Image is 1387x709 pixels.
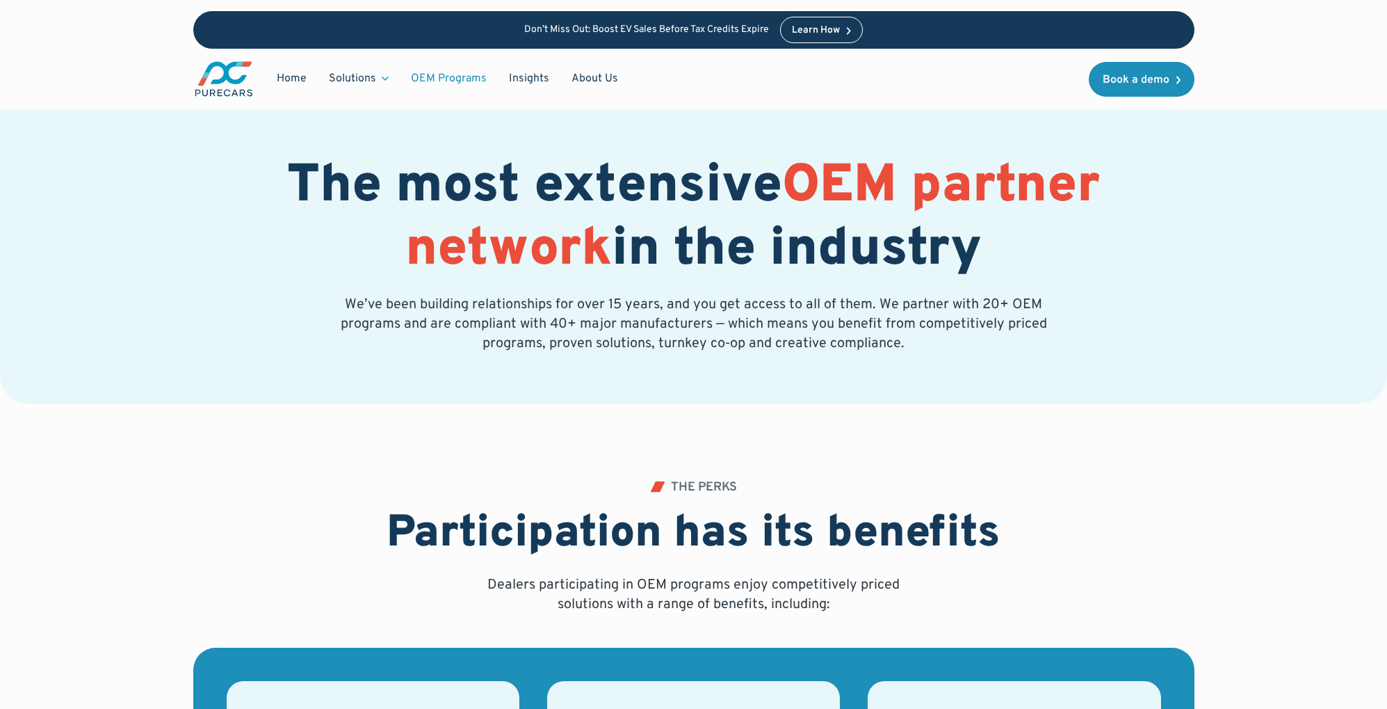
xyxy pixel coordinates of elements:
[338,295,1050,353] p: We’ve been building relationships for over 15 years, and you get access to all of them. We partne...
[193,60,254,98] img: purecars logo
[318,65,400,92] div: Solutions
[560,65,629,92] a: About Us
[387,508,1000,561] h2: Participation has its benefits
[329,71,376,86] div: Solutions
[193,156,1194,282] h1: The most extensive in the industry
[524,24,769,36] p: Don’t Miss Out: Boost EV Sales Before Tax Credits Expire
[482,575,905,614] p: Dealers participating in OEM programs enjoy competitively priced solutions with a range of benefi...
[1089,62,1194,97] a: Book a demo
[1103,74,1169,86] div: Book a demo
[266,65,318,92] a: Home
[671,481,737,494] div: THE PERKS
[193,60,254,98] a: main
[792,26,840,35] div: Learn How
[400,65,498,92] a: OEM Programs
[405,154,1100,284] span: OEM partner network
[780,17,863,43] a: Learn How
[498,65,560,92] a: Insights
